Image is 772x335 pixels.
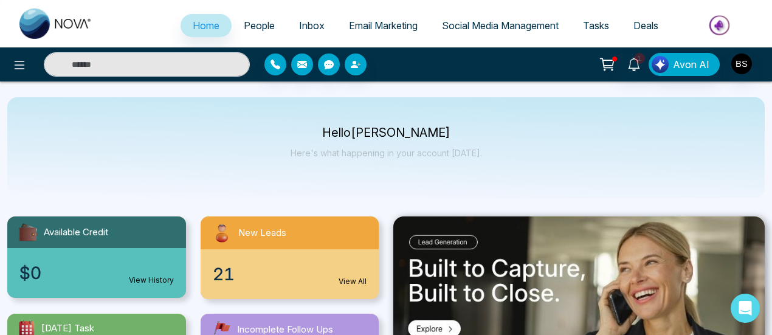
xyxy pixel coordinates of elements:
img: Lead Flow [652,56,669,73]
a: New Leads21View All [193,216,387,299]
a: Tasks [571,14,621,37]
a: View History [129,275,174,286]
a: Email Marketing [337,14,430,37]
span: Email Marketing [349,19,418,32]
a: Deals [621,14,670,37]
img: newLeads.svg [210,221,233,244]
span: 21 [213,261,235,287]
p: Here's what happening in your account [DATE]. [291,148,482,158]
a: Home [181,14,232,37]
a: 1 [619,53,649,74]
span: Avon AI [673,57,709,72]
span: People [244,19,275,32]
span: Home [193,19,219,32]
a: Social Media Management [430,14,571,37]
span: 1 [634,53,645,64]
img: Market-place.gif [677,12,765,39]
span: Deals [633,19,658,32]
button: Avon AI [649,53,720,76]
img: User Avatar [731,54,752,74]
span: Available Credit [44,226,108,240]
span: Inbox [299,19,325,32]
span: $0 [19,260,41,286]
img: Nova CRM Logo [19,9,92,39]
p: Hello [PERSON_NAME] [291,128,482,138]
span: Tasks [583,19,609,32]
a: Inbox [287,14,337,37]
div: Open Intercom Messenger [731,294,760,323]
img: availableCredit.svg [17,221,39,243]
a: People [232,14,287,37]
span: New Leads [238,226,286,240]
a: View All [339,276,367,287]
span: Social Media Management [442,19,559,32]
